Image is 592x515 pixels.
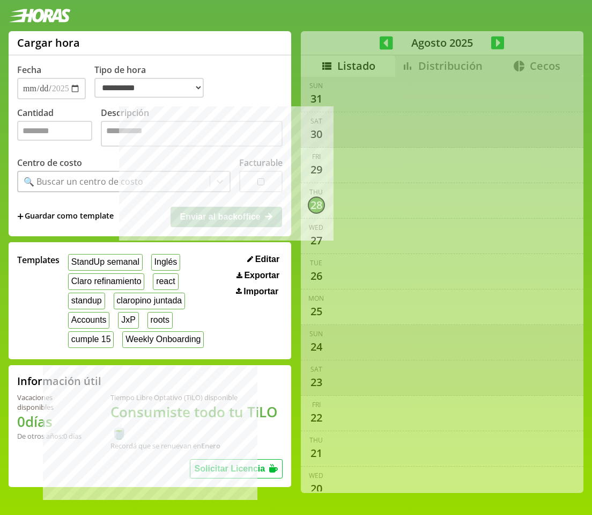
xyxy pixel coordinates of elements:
button: Exportar [233,270,283,281]
button: roots [147,312,173,329]
span: Exportar [244,271,279,280]
div: Vacaciones disponibles [17,393,85,412]
button: Claro refinamiento [68,273,144,290]
label: Descripción [101,107,283,149]
label: Facturable [239,157,283,169]
label: Tipo de hora [94,64,212,99]
button: Accounts [68,312,109,329]
input: Cantidad [17,121,92,141]
button: standup [68,293,105,309]
div: De otros años: 0 días [17,431,85,441]
b: Enero [201,441,220,451]
button: claropino juntada [114,293,185,309]
button: StandUp semanal [68,254,143,271]
span: Importar [243,287,278,296]
label: Cantidad [17,107,101,149]
span: Editar [255,255,279,264]
button: Inglés [151,254,180,271]
button: Solicitar Licencia [190,459,283,478]
button: Editar [244,254,283,265]
div: Recordá que se renuevan en [110,441,283,451]
label: Centro de costo [17,157,82,169]
select: Tipo de hora [94,78,204,98]
img: logotipo [9,9,71,23]
h1: 0 días [17,412,85,431]
span: Solicitar Licencia [195,464,265,473]
h2: Información útil [17,374,101,388]
button: react [153,273,178,290]
button: Weekly Onboarding [122,331,204,348]
span: Templates [17,254,60,266]
span: +Guardar como template [17,211,114,222]
h1: Consumiste todo tu TiLO 🍵 [110,402,283,441]
label: Fecha [17,64,41,76]
button: JxP [118,312,138,329]
h1: Cargar hora [17,35,80,50]
span: + [17,211,24,222]
div: Tiempo Libre Optativo (TiLO) disponible [110,393,283,402]
button: cumple 15 [68,331,114,348]
textarea: Descripción [101,121,283,147]
div: 🔍 Buscar un centro de costo [24,176,143,187]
